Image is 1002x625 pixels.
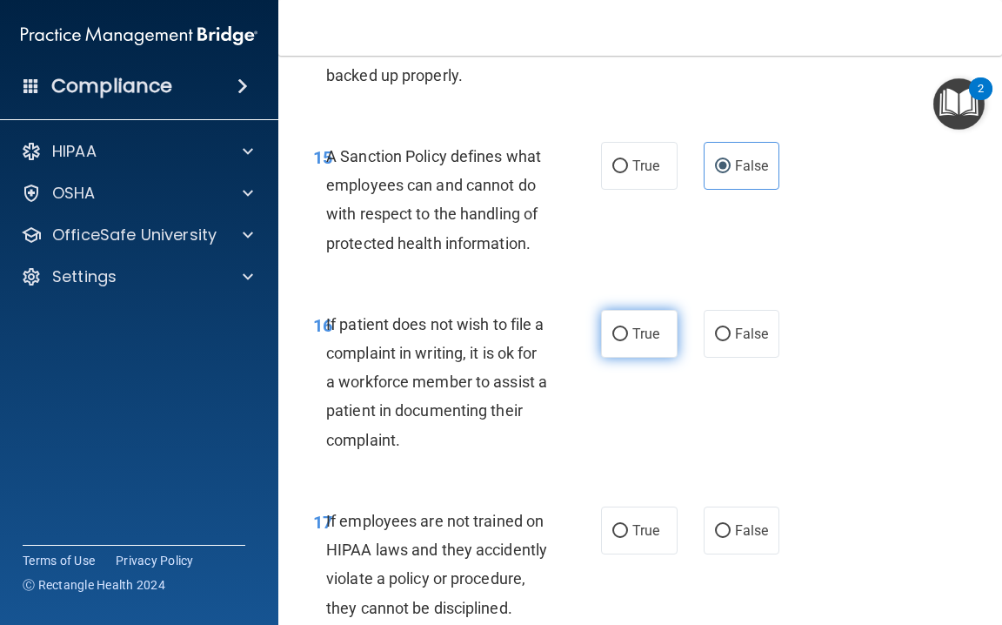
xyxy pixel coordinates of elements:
[52,225,217,245] p: OfficeSafe University
[313,315,332,336] span: 16
[21,225,253,245] a: OfficeSafe University
[735,522,769,539] span: False
[52,183,96,204] p: OSHA
[933,78,985,130] button: Open Resource Center, 2 new notifications
[632,326,659,342] span: True
[735,158,769,174] span: False
[313,512,332,533] span: 17
[21,183,253,204] a: OSHA
[915,524,981,590] iframe: Drift Widget Chat Controller
[23,576,165,594] span: Ⓒ Rectangle Health 2024
[52,141,97,162] p: HIPAA
[715,160,731,173] input: False
[612,160,628,173] input: True
[52,266,117,287] p: Settings
[313,147,332,168] span: 15
[612,525,628,538] input: True
[632,522,659,539] span: True
[116,552,194,569] a: Privacy Policy
[21,18,257,53] img: PMB logo
[735,326,769,342] span: False
[632,158,659,174] span: True
[23,552,95,569] a: Terms of Use
[612,328,628,341] input: True
[715,328,731,341] input: False
[978,89,984,111] div: 2
[326,315,547,449] span: If patient does not wish to file a complaint in writing, it is ok for a workforce member to assis...
[326,512,547,617] span: If employees are not trained on HIPAA laws and they accidently violate a policy or procedure, the...
[51,74,172,98] h4: Compliance
[21,266,253,287] a: Settings
[715,525,731,538] input: False
[326,147,541,252] span: A Sanction Policy defines what employees can and cannot do with respect to the handling of protec...
[21,141,253,162] a: HIPAA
